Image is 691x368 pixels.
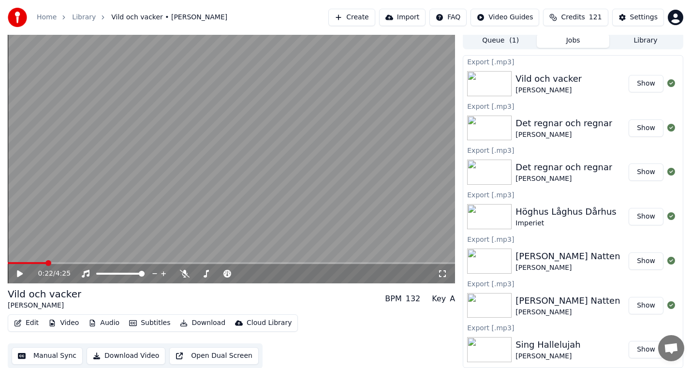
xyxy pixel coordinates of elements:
[44,316,83,330] button: Video
[8,301,81,310] div: [PERSON_NAME]
[515,174,612,184] div: [PERSON_NAME]
[87,347,165,365] button: Download Video
[629,75,663,92] button: Show
[450,293,455,305] div: A
[385,293,401,305] div: BPM
[72,13,96,22] a: Library
[463,233,683,245] div: Export [.mp3]
[515,250,620,263] div: [PERSON_NAME] Natten
[658,335,684,361] a: Öppna chatt
[10,316,43,330] button: Edit
[515,352,580,361] div: [PERSON_NAME]
[515,130,612,140] div: [PERSON_NAME]
[629,341,663,358] button: Show
[464,34,537,48] button: Queue
[515,294,620,308] div: [PERSON_NAME] Natten
[515,117,612,130] div: Det regnar och regnar
[125,316,174,330] button: Subtitles
[247,318,292,328] div: Cloud Library
[630,13,658,22] div: Settings
[515,338,580,352] div: Sing Hallelujah
[85,316,123,330] button: Audio
[176,316,229,330] button: Download
[463,56,683,67] div: Export [.mp3]
[537,34,609,48] button: Jobs
[589,13,602,22] span: 121
[463,278,683,289] div: Export [.mp3]
[429,9,467,26] button: FAQ
[629,163,663,181] button: Show
[561,13,585,22] span: Credits
[38,269,53,279] span: 0:22
[12,347,83,365] button: Manual Sync
[515,219,616,228] div: Imperiet
[609,34,682,48] button: Library
[629,119,663,137] button: Show
[463,322,683,333] div: Export [.mp3]
[509,36,519,45] span: ( 1 )
[515,86,582,95] div: [PERSON_NAME]
[8,8,27,27] img: youka
[37,13,227,22] nav: breadcrumb
[56,269,71,279] span: 4:25
[38,269,61,279] div: /
[463,144,683,156] div: Export [.mp3]
[111,13,227,22] span: Vild och vacker • [PERSON_NAME]
[470,9,539,26] button: Video Guides
[543,9,608,26] button: Credits121
[8,287,81,301] div: Vild och vacker
[629,297,663,314] button: Show
[463,100,683,112] div: Export [.mp3]
[328,9,375,26] button: Create
[432,293,446,305] div: Key
[37,13,57,22] a: Home
[515,205,616,219] div: Höghus Låghus Dårhus
[406,293,421,305] div: 132
[629,252,663,270] button: Show
[612,9,664,26] button: Settings
[463,189,683,200] div: Export [.mp3]
[515,263,620,273] div: [PERSON_NAME]
[629,208,663,225] button: Show
[169,347,259,365] button: Open Dual Screen
[515,308,620,317] div: [PERSON_NAME]
[379,9,426,26] button: Import
[515,72,582,86] div: Vild och vacker
[515,161,612,174] div: Det regnar och regnar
